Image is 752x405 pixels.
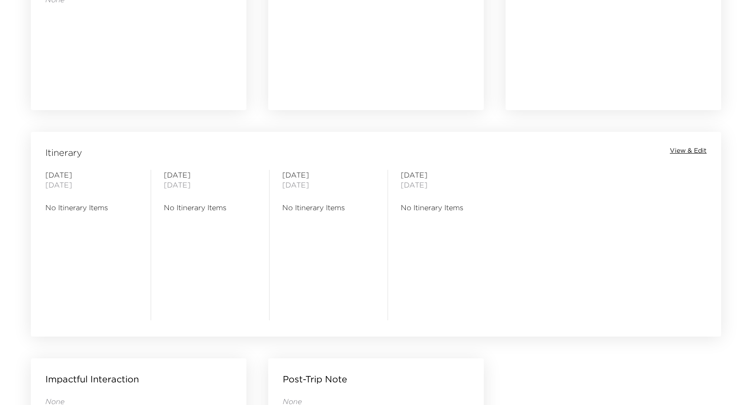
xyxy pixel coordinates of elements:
[670,146,707,155] button: View & Edit
[164,170,256,180] span: [DATE]
[401,170,493,180] span: [DATE]
[45,373,139,386] p: Impactful Interaction
[282,202,375,212] span: No Itinerary Items
[282,170,375,180] span: [DATE]
[401,180,493,190] span: [DATE]
[401,202,493,212] span: No Itinerary Items
[45,202,138,212] span: No Itinerary Items
[282,180,375,190] span: [DATE]
[45,170,138,180] span: [DATE]
[164,180,256,190] span: [DATE]
[45,146,82,159] span: Itinerary
[45,180,138,190] span: [DATE]
[283,373,347,386] p: Post-Trip Note
[164,202,256,212] span: No Itinerary Items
